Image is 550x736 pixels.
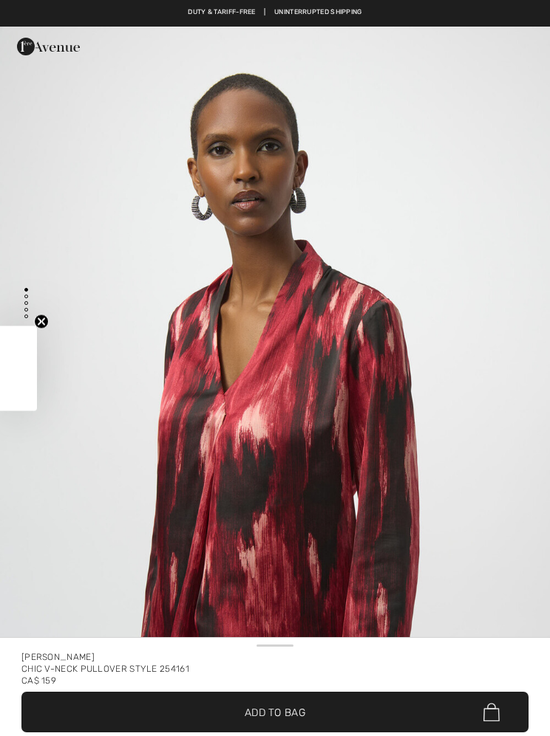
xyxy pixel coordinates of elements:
[483,703,500,722] img: Bag.svg
[21,663,529,675] div: Chic V-neck Pullover Style 254161
[34,314,49,329] button: Close teaser
[17,40,80,52] a: 1ère Avenue
[21,651,529,663] div: [PERSON_NAME]
[21,675,56,686] span: CA$ 159
[245,704,305,720] span: Add to Bag
[17,32,80,61] img: 1ère Avenue
[21,692,529,732] button: Add to Bag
